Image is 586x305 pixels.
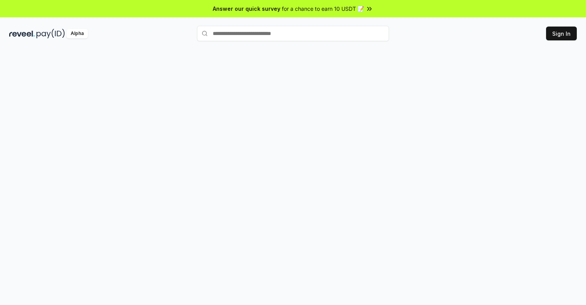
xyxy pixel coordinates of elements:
[546,27,577,40] button: Sign In
[66,29,88,38] div: Alpha
[36,29,65,38] img: pay_id
[282,5,364,13] span: for a chance to earn 10 USDT 📝
[9,29,35,38] img: reveel_dark
[213,5,280,13] span: Answer our quick survey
